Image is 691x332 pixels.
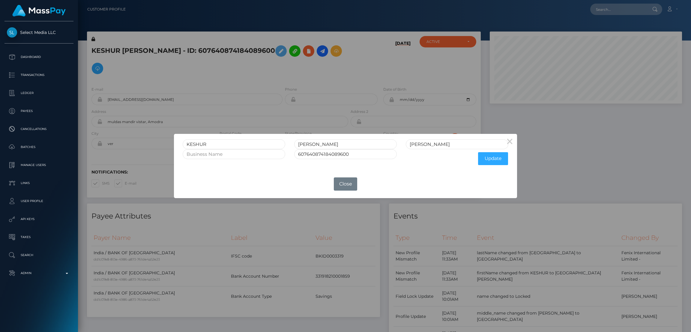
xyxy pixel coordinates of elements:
[7,161,71,170] p: Manage Users
[7,125,71,134] p: Cancellations
[294,139,397,149] input: Middle Name
[7,71,71,80] p: Transactions
[7,197,71,206] p: User Profile
[7,269,71,278] p: Admin
[7,215,71,224] p: API Keys
[4,30,73,35] span: Select Media LLC
[7,107,71,116] p: Payees
[7,27,17,38] img: Select Media LLC
[503,134,517,148] button: Close this dialog
[183,139,285,149] input: First Name
[406,139,508,149] input: Last Name
[183,149,285,159] input: Business Name
[7,89,71,98] p: Ledger
[7,53,71,62] p: Dashboard
[12,5,66,17] img: MassPay Logo
[7,233,71,242] p: Taxes
[7,179,71,188] p: Links
[7,143,71,152] p: Batches
[7,251,71,260] p: Search
[478,152,508,165] button: Update
[334,177,357,191] button: Close
[294,149,397,159] input: Internal User Id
